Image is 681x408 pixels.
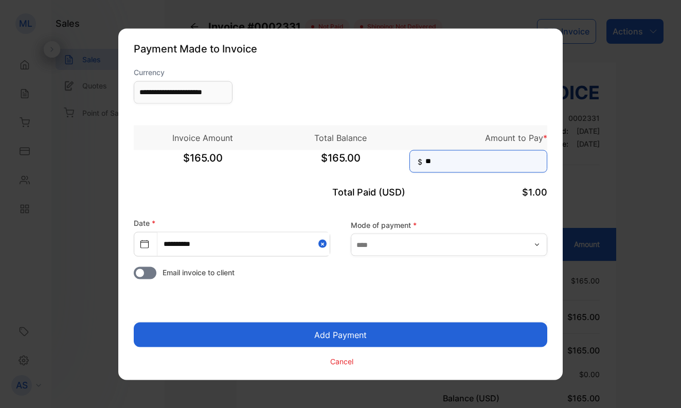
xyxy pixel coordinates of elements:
[522,186,547,197] span: $1.00
[351,220,547,230] label: Mode of payment
[134,66,232,77] label: Currency
[134,41,547,56] p: Payment Made to Invoice
[272,185,409,199] p: Total Paid (USD)
[163,267,235,277] span: Email invoice to client
[318,232,330,255] button: Close
[272,150,409,175] span: $165.00
[418,156,422,167] span: $
[134,131,272,144] p: Invoice Amount
[134,218,155,227] label: Date
[134,150,272,175] span: $165.00
[8,4,39,35] button: Open LiveChat chat widget
[272,131,409,144] p: Total Balance
[134,322,547,347] button: Add Payment
[409,131,547,144] p: Amount to Pay
[330,356,353,367] p: Cancel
